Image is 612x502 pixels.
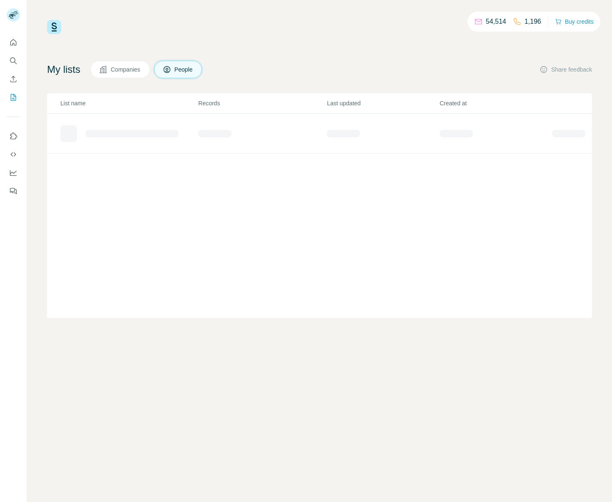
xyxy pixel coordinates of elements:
[60,99,197,107] p: List name
[327,99,438,107] p: Last updated
[7,90,20,105] button: My lists
[540,65,592,74] button: Share feedback
[7,147,20,162] button: Use Surfe API
[47,20,61,34] img: Surfe Logo
[486,17,506,27] p: 54,514
[7,35,20,50] button: Quick start
[555,16,594,27] button: Buy credits
[7,72,20,87] button: Enrich CSV
[7,129,20,144] button: Use Surfe on LinkedIn
[111,65,141,74] span: Companies
[7,165,20,180] button: Dashboard
[7,53,20,68] button: Search
[198,99,326,107] p: Records
[174,65,194,74] span: People
[440,99,551,107] p: Created at
[525,17,541,27] p: 1,196
[47,63,80,76] h4: My lists
[7,184,20,199] button: Feedback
